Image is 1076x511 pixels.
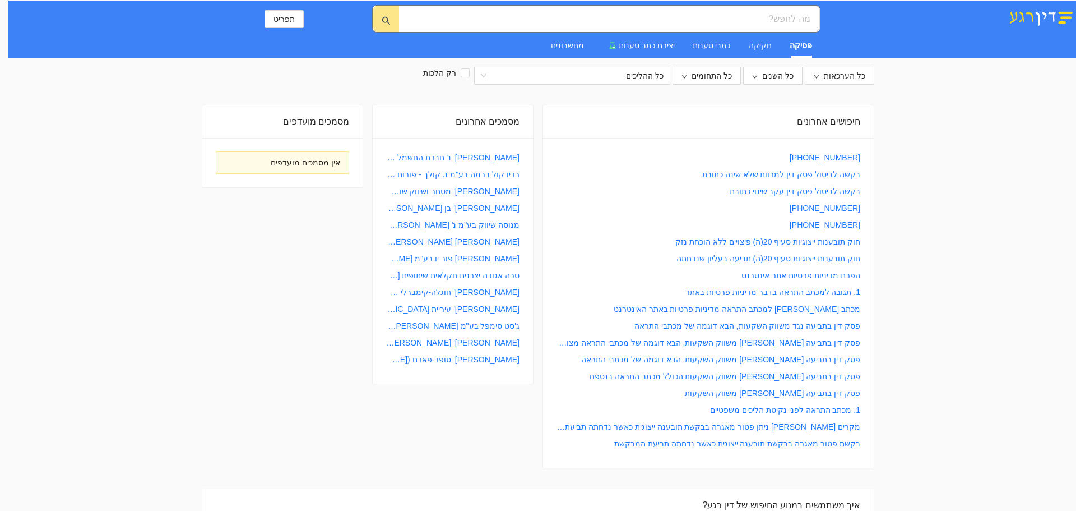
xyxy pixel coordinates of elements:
a: בקשת פטור מאגרה בבקשת תובענה ייצוגית כאשר נדחתה תביעת המבקשת [614,438,860,450]
span: יצירת כתב טענות [619,41,675,50]
a: [PERSON_NAME] פור יו בע"מ [PERSON_NAME]' נ' א. ב. א. [PERSON_NAME] חברה לניהול ואחזקות בע"מ [PERS... [386,252,520,265]
a: מנוסה שיווק בע"מ נ' [PERSON_NAME] [386,219,520,231]
a: פסק דין בתביעה [PERSON_NAME] משווק השקעות הכולל מכתב התראה בנספח [590,370,860,383]
a: [PERSON_NAME]' חוגלה-קימברלי שיווק בע"מ [386,286,520,298]
a: הפרת מדיניות פרטיות אתר אינטרנט [741,269,860,282]
span: כל השנים [762,70,794,82]
input: מה לחפש? [417,12,810,26]
a: פסק דין בתביעה [PERSON_NAME] משווק השקעות [685,387,860,399]
div: אין מסמכים מועדפים [225,156,340,169]
button: כל התחומיםdown [672,67,741,85]
span: תפריט [273,13,295,25]
span: down [814,74,819,80]
div: חקיקה [749,39,772,52]
div: כתבי טענות [693,39,731,52]
div: מסמכים מועדפים [216,105,349,137]
a: [PERSON_NAME] [PERSON_NAME].מ.ח.ל. חברה לבניה 1992 בע"מ [386,236,520,248]
a: 1. מכתב התראה לפני נקיטת הליכים משפטיים [710,404,860,416]
a: [PERSON_NAME]' מסחר ושיווק שוק 360 בע"מ [PERSON_NAME]' [386,185,520,197]
div: מסמכים אחרונים [386,105,520,137]
a: חוק תובענות ייצוגיות סעיף 20(ה) תביעה בעליון שנדחתה [676,252,860,265]
a: רדיו קול ברמה בע"מ נ. קולך - פורום נשים [DEMOGRAPHIC_DATA] [386,168,520,181]
a: מכתב [PERSON_NAME] למכתב התראה מדיניות פרטיות באתר האינטרנט [614,303,860,315]
div: פסיקה [790,39,812,52]
span: כל התחומים [692,70,732,82]
span: כל הערכאות [824,70,865,82]
button: כל השניםdown [743,67,803,85]
a: ג'סט סימפל בע"מ [PERSON_NAME]' נ' מדינת [PERSON_NAME]' [386,320,520,332]
span: search [382,16,391,25]
a: טרה אגודה יצרנית חקלאית שיתופית [PERSON_NAME] [386,269,520,282]
span: רק הלכות [419,67,461,79]
button: search [373,6,399,32]
a: [PERSON_NAME]' נ' חברת החשמל לישראל בעמ [PERSON_NAME]' [386,151,520,164]
a: מקרים [PERSON_NAME] ניתן פטור מאגרה בבקשת תובענה ייצוגית כאשר נדחתה תביעת המבקשת [556,421,860,433]
a: [PHONE_NUMBER] [790,219,860,231]
button: תפריט [265,10,304,28]
div: מחשבונים [551,39,584,52]
a: [PERSON_NAME]' סופר-פארם ([PERSON_NAME]) בע"מ [386,353,520,366]
span: down [752,74,758,80]
a: [PHONE_NUMBER] [790,151,860,164]
a: 1. תגובה למכתב התראה בדבר מדיניות פרטיות באתר [685,286,860,298]
img: דין רגע [1006,7,1076,26]
span: down [681,74,687,80]
a: [PERSON_NAME]' [PERSON_NAME] בעמ [386,337,520,349]
a: פסק דין בתביעה [PERSON_NAME] משווק השקעות, הבא דוגמה של מכתבי התראה מצורפים [556,337,860,349]
a: [PERSON_NAME]' בן [PERSON_NAME] [386,202,520,214]
span: experiment [609,42,616,49]
div: חיפושים אחרונים [556,105,860,137]
a: חוק תובענות ייצוגיות סעיף 20(ה) פיצויים ללא הוכחת נזק [675,236,860,248]
a: בקשה לביטול פסק דין למרוות שלא שינה כתובת [702,168,860,181]
a: [PHONE_NUMBER] [790,202,860,214]
a: פסק דין בתביעה [PERSON_NAME] משווק השקעות, הבא דוגמה של מכתבי התראה [581,353,860,366]
a: בקשה לביטול פסק דין עקב שינוי כתובת [730,185,860,197]
a: [PERSON_NAME]' עיריית [GEOGRAPHIC_DATA] [386,303,520,315]
button: כל הערכאותdown [805,67,874,85]
a: פסק דין בתביעה נגד משווק השקעות, הבא דוגמה של מכתבי התראה [634,320,860,332]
